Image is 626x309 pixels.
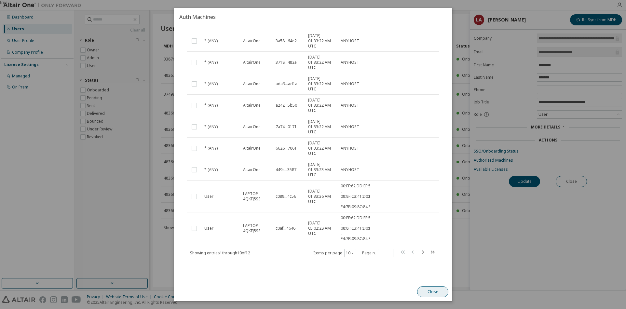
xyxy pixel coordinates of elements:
[341,183,373,209] span: 00:FF:62:DD:EF:51 , 08:8F:C3:41:D0:F9 , F4:7B:09:8C:84:F8
[204,60,218,65] span: * (ANY)
[174,8,452,26] h2: Auth Machines
[341,146,359,151] span: ANYHOST
[341,38,359,44] span: ANYHOST
[204,226,213,231] span: User
[204,194,213,199] span: User
[313,249,356,257] span: Items per page
[204,38,218,44] span: * (ANY)
[243,81,261,87] span: AltairOne
[362,249,393,257] span: Page n.
[308,189,335,204] span: [DATE] 01:33:36 AM UTC
[341,167,359,172] span: ANYHOST
[308,141,335,156] span: [DATE] 01:33:22 AM UTC
[190,250,250,256] span: Showing entries 1 through 10 of 12
[243,167,261,172] span: AltairOne
[276,226,295,231] span: c0af...4646
[276,146,297,151] span: 6626...7061
[341,81,359,87] span: ANYHOST
[308,76,335,92] span: [DATE] 01:33:22 AM UTC
[346,250,355,256] button: 10
[341,215,373,241] span: 00:FF:62:DD:EF:51 , 08:8F:C3:41:D0:F9 , F4:7B:09:8C:84:F8
[341,124,359,129] span: ANYHOST
[308,33,335,49] span: [DATE] 01:33:22 AM UTC
[276,38,297,44] span: 3a58...64e2
[308,119,335,135] span: [DATE] 01:33:22 AM UTC
[276,124,297,129] span: 7a74...0171
[276,81,297,87] span: ada9...ad1a
[243,38,261,44] span: AltairOne
[308,162,335,178] span: [DATE] 01:33:23 AM UTC
[276,167,296,172] span: 449c...3587
[204,146,218,151] span: * (ANY)
[243,223,270,234] span: LAPTOP-4QKFJ5SS
[417,286,448,297] button: Close
[308,98,335,113] span: [DATE] 01:33:22 AM UTC
[243,146,261,151] span: AltairOne
[276,194,296,199] span: c088...4c56
[243,103,261,108] span: AltairOne
[243,60,261,65] span: AltairOne
[204,124,218,129] span: * (ANY)
[341,103,359,108] span: ANYHOST
[276,60,297,65] span: 3718...482e
[243,191,270,202] span: LAPTOP-4QKFJ5SS
[276,103,297,108] span: a242...5b50
[204,81,218,87] span: * (ANY)
[243,124,261,129] span: AltairOne
[308,221,335,236] span: [DATE] 05:02:28 AM UTC
[204,167,218,172] span: * (ANY)
[308,55,335,70] span: [DATE] 01:33:22 AM UTC
[341,60,359,65] span: ANYHOST
[204,103,218,108] span: * (ANY)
